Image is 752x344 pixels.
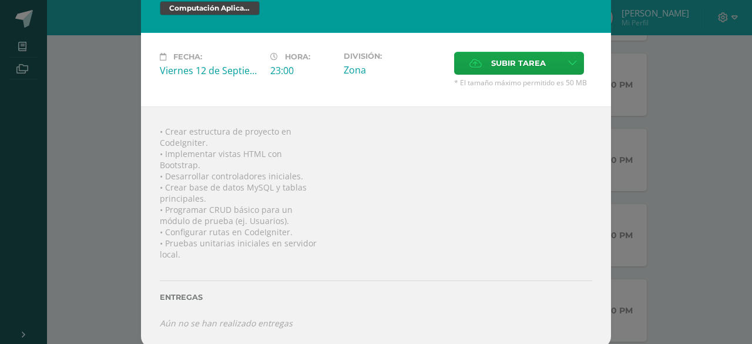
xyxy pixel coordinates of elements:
[173,52,202,61] span: Fecha:
[160,1,260,15] span: Computación Aplicada
[270,64,334,77] div: 23:00
[454,78,592,88] span: * El tamaño máximo permitido es 50 MB
[160,64,261,77] div: Viernes 12 de Septiembre
[344,64,445,76] div: Zona
[285,52,310,61] span: Hora:
[491,52,546,74] span: Subir tarea
[160,318,293,329] i: Aún no se han realizado entregas
[160,293,592,302] label: Entregas
[344,52,445,61] label: División:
